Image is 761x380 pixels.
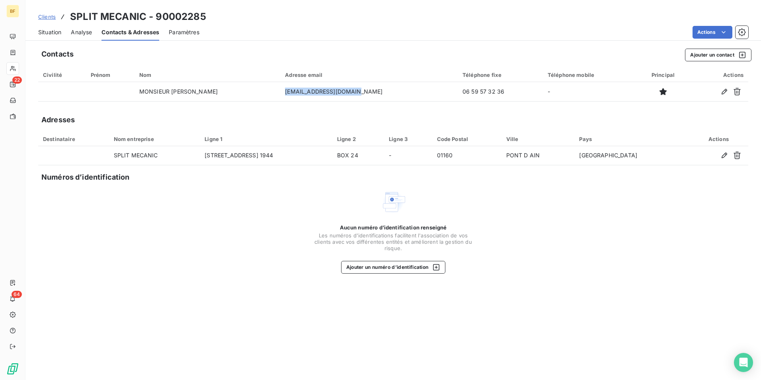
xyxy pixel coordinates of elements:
[501,146,575,165] td: PONT D AIN
[41,172,130,183] h5: Numéros d’identification
[579,136,684,142] div: Pays
[432,146,501,165] td: 01160
[91,72,130,78] div: Prénom
[380,189,406,215] img: Empty state
[205,136,327,142] div: Ligne 1
[389,136,427,142] div: Ligne 3
[6,362,19,375] img: Logo LeanPay
[734,353,753,372] div: Open Intercom Messenger
[109,146,200,165] td: SPLIT MECANIC
[332,146,384,165] td: BOX 24
[314,232,473,251] span: Les numéros d'identifications facilitent l'association de vos clients avec vos différentes entité...
[71,28,92,36] span: Analyse
[114,136,195,142] div: Nom entreprise
[337,136,379,142] div: Ligne 2
[685,49,751,61] button: Ajouter un contact
[693,26,732,39] button: Actions
[38,14,56,20] span: Clients
[43,136,104,142] div: Destinataire
[135,82,280,101] td: MONSIEUR [PERSON_NAME]
[641,72,685,78] div: Principal
[139,72,275,78] div: Nom
[38,28,61,36] span: Situation
[695,72,743,78] div: Actions
[169,28,199,36] span: Paramètres
[548,72,631,78] div: Téléphone mobile
[6,5,19,18] div: BF
[341,261,446,274] button: Ajouter un numéro d’identification
[41,49,74,60] h5: Contacts
[200,146,332,165] td: [STREET_ADDRESS] 1944
[694,136,743,142] div: Actions
[340,224,447,231] span: Aucun numéro d’identification renseigné
[543,82,636,101] td: -
[437,136,497,142] div: Code Postal
[38,13,56,21] a: Clients
[506,136,570,142] div: Ville
[574,146,689,165] td: [GEOGRAPHIC_DATA]
[280,82,458,101] td: [EMAIL_ADDRESS][DOMAIN_NAME]
[12,291,22,298] span: 64
[462,72,538,78] div: Téléphone fixe
[12,76,22,84] span: 22
[43,72,81,78] div: Civilité
[41,114,75,125] h5: Adresses
[6,78,19,91] a: 22
[458,82,543,101] td: 06 59 57 32 36
[384,146,432,165] td: -
[285,72,453,78] div: Adresse email
[70,10,206,24] h3: SPLIT MECANIC - 90002285
[101,28,159,36] span: Contacts & Adresses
